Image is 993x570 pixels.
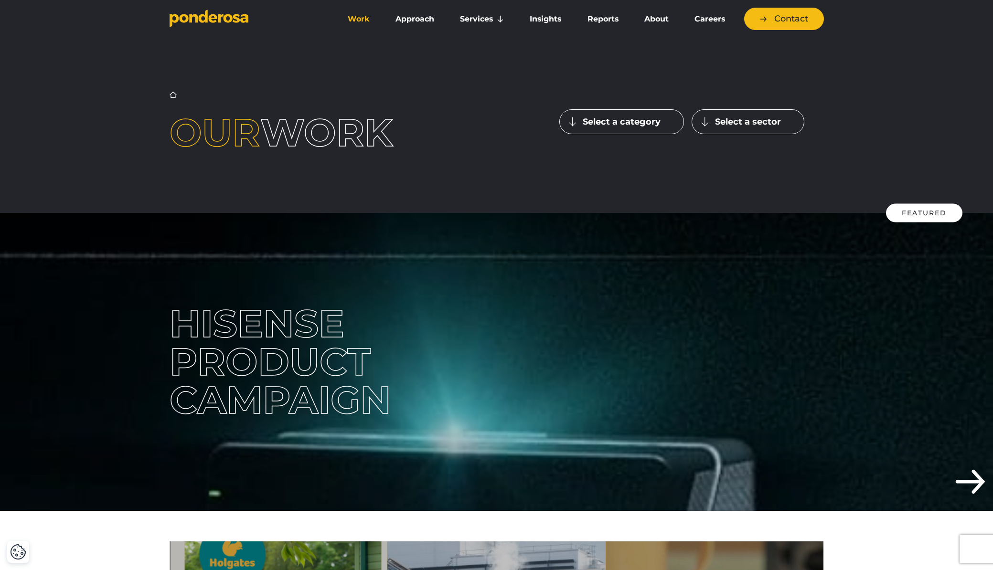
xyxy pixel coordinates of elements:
span: Our [170,109,260,156]
h1: work [170,114,434,152]
a: Contact [744,8,824,30]
a: About [633,9,680,29]
div: Hisense Product Campaign [170,305,490,419]
a: Home [170,91,177,98]
button: Select a category [559,109,684,134]
div: Featured [886,204,962,222]
button: Select a sector [692,109,804,134]
a: Insights [519,9,572,29]
a: Reports [577,9,630,29]
a: Work [337,9,381,29]
a: Approach [384,9,445,29]
img: Revisit consent button [10,544,26,560]
a: Careers [683,9,736,29]
a: Services [449,9,515,29]
a: Go to homepage [170,10,322,29]
button: Cookie Settings [10,544,26,560]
